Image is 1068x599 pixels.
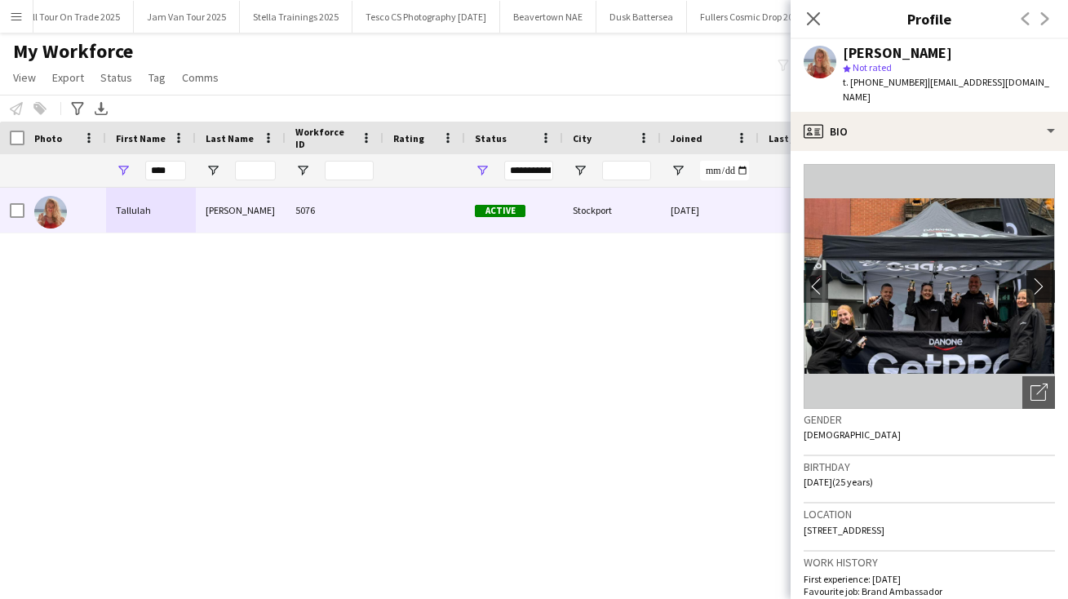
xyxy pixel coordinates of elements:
[804,524,884,536] span: [STREET_ADDRESS]
[142,67,172,88] a: Tag
[563,188,661,233] div: Stockport
[175,67,225,88] a: Comms
[106,188,196,233] div: Tallulah
[475,132,507,144] span: Status
[475,163,490,178] button: Open Filter Menu
[804,459,1055,474] h3: Birthday
[700,161,749,180] input: Joined Filter Input
[325,161,374,180] input: Workforce ID Filter Input
[393,132,424,144] span: Rating
[500,1,596,33] button: Beavertown NAE
[295,163,310,178] button: Open Filter Menu
[671,132,702,144] span: Joined
[843,46,952,60] div: [PERSON_NAME]
[596,1,687,33] button: Dusk Battersea
[34,132,62,144] span: Photo
[804,585,1055,597] p: Favourite job: Brand Ambassador
[573,163,587,178] button: Open Filter Menu
[206,132,254,144] span: Last Name
[34,196,67,229] img: Tallulah Kerrigan
[671,163,685,178] button: Open Filter Menu
[196,188,286,233] div: [PERSON_NAME]
[843,76,1049,103] span: | [EMAIL_ADDRESS][DOMAIN_NAME]
[804,476,873,488] span: [DATE] (25 years)
[148,70,166,85] span: Tag
[206,163,220,178] button: Open Filter Menu
[804,555,1055,570] h3: Work history
[791,8,1068,29] h3: Profile
[116,163,131,178] button: Open Filter Menu
[791,112,1068,151] div: Bio
[804,164,1055,409] img: Crew avatar or photo
[769,132,805,144] span: Last job
[7,67,42,88] a: View
[13,39,133,64] span: My Workforce
[1022,376,1055,409] div: Open photos pop-in
[13,70,36,85] span: View
[182,70,219,85] span: Comms
[295,126,354,150] span: Workforce ID
[843,76,928,88] span: t. [PHONE_NUMBER]
[240,1,352,33] button: Stella Trainings 2025
[52,70,84,85] span: Export
[602,161,651,180] input: City Filter Input
[853,61,892,73] span: Not rated
[687,1,817,33] button: Fullers Cosmic Drop 2025
[94,67,139,88] a: Status
[145,161,186,180] input: First Name Filter Input
[352,1,500,33] button: Tesco CS Photography [DATE]
[46,67,91,88] a: Export
[804,412,1055,427] h3: Gender
[573,132,592,144] span: City
[91,99,111,118] app-action-btn: Export XLSX
[134,1,240,33] button: Jam Van Tour 2025
[475,205,525,217] span: Active
[804,428,901,441] span: [DEMOGRAPHIC_DATA]
[661,188,759,233] div: [DATE]
[804,507,1055,521] h3: Location
[68,99,87,118] app-action-btn: Advanced filters
[286,188,383,233] div: 5076
[235,161,276,180] input: Last Name Filter Input
[804,573,1055,585] p: First experience: [DATE]
[116,132,166,144] span: First Name
[100,70,132,85] span: Status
